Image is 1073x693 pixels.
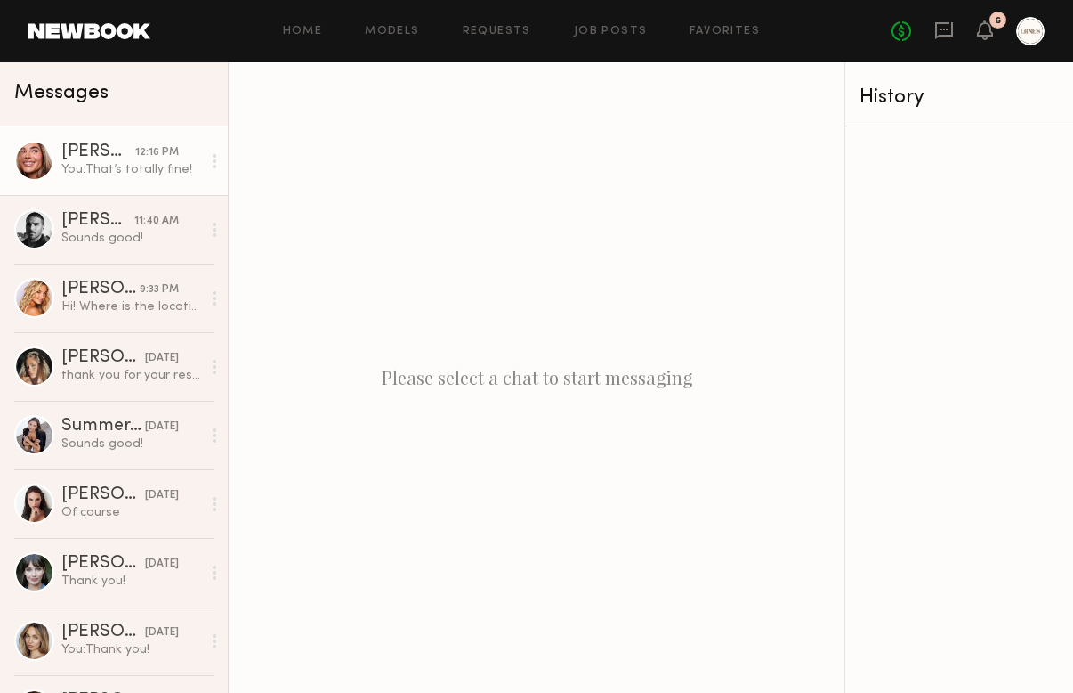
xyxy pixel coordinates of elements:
a: Favorites [690,26,760,37]
div: [PERSON_NAME] [61,486,145,504]
a: Job Posts [574,26,648,37]
a: Models [365,26,419,37]
div: [PERSON_NAME] [61,212,134,230]
span: Messages [14,83,109,103]
div: thank you for your response. [61,367,201,384]
div: History [859,87,1059,108]
div: Hi! Where is the location for this [DATE]? [61,298,201,315]
div: [PERSON_NAME] [61,624,145,641]
div: Summer S. [61,418,145,436]
div: 6 [995,16,1001,26]
div: Please select a chat to start messaging [229,62,844,693]
div: [DATE] [145,350,179,367]
div: Sounds good! [61,230,201,247]
div: 9:33 PM [140,281,179,298]
div: Sounds good! [61,436,201,452]
div: [DATE] [145,624,179,641]
a: Requests [463,26,531,37]
div: [DATE] [145,487,179,504]
div: [DATE] [145,419,179,436]
div: Thank you! [61,573,201,590]
div: [PERSON_NAME] [61,281,140,298]
div: Of course [61,504,201,521]
a: Home [283,26,323,37]
div: [DATE] [145,556,179,573]
div: 12:16 PM [135,144,179,161]
div: [PERSON_NAME] [61,143,135,161]
div: 11:40 AM [134,213,179,230]
div: [PERSON_NAME] [61,349,145,367]
div: [PERSON_NAME] [61,555,145,573]
div: You: That’s totally fine! [61,161,201,178]
div: You: Thank you! [61,641,201,658]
